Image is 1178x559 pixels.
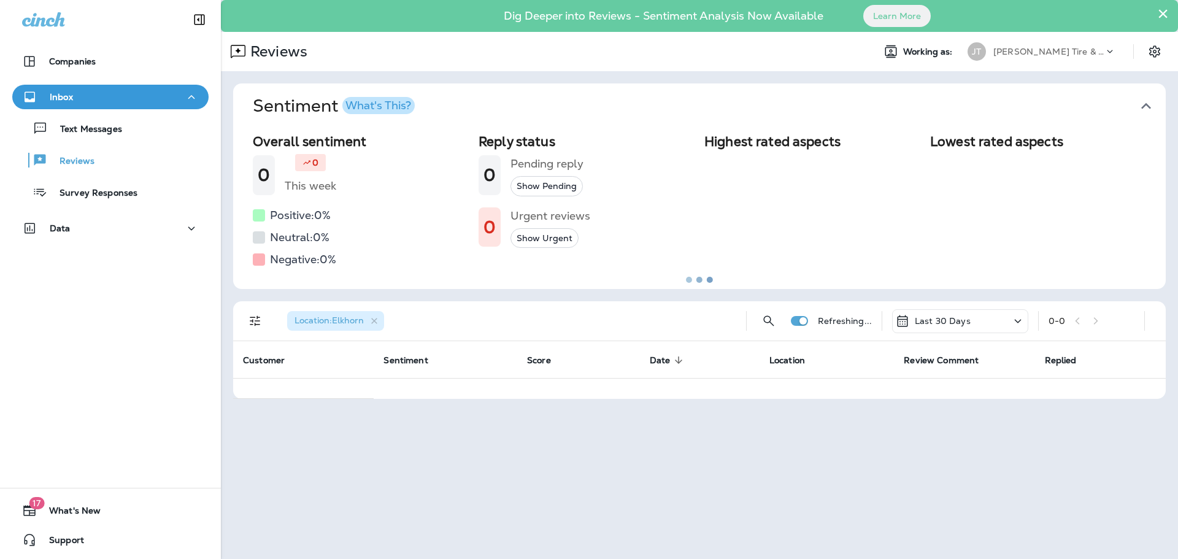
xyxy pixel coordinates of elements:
[12,528,209,552] button: Support
[12,49,209,74] button: Companies
[29,497,44,509] span: 17
[12,179,209,205] button: Survey Responses
[50,223,71,233] p: Data
[182,7,217,32] button: Collapse Sidebar
[12,498,209,523] button: 17What's New
[50,92,73,102] p: Inbox
[37,535,84,550] span: Support
[12,147,209,173] button: Reviews
[49,56,96,66] p: Companies
[47,156,94,168] p: Reviews
[12,85,209,109] button: Inbox
[48,124,122,136] p: Text Messages
[47,188,137,199] p: Survey Responses
[12,115,209,141] button: Text Messages
[12,216,209,241] button: Data
[37,506,101,520] span: What's New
